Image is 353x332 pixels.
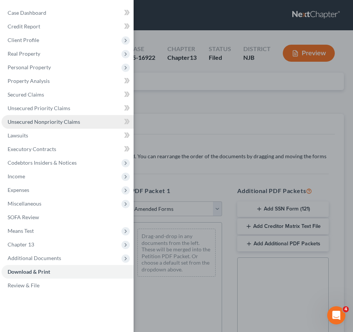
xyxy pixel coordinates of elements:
[327,306,345,324] iframe: Intercom live chat
[2,88,134,101] a: Secured Claims
[8,50,40,57] span: Real Property
[8,228,34,234] span: Means Test
[8,187,29,193] span: Expenses
[8,268,50,275] span: Download & Print
[8,118,80,125] span: Unsecured Nonpriority Claims
[2,279,134,292] a: Review & File
[2,74,134,88] a: Property Analysis
[2,101,134,115] a: Unsecured Priority Claims
[2,129,134,142] a: Lawsuits
[2,210,134,224] a: SOFA Review
[8,255,61,261] span: Additional Documents
[2,265,134,279] a: Download & Print
[343,306,349,312] span: 4
[8,64,51,70] span: Personal Property
[8,200,41,207] span: Miscellaneous
[8,146,56,152] span: Executory Contracts
[8,159,77,166] span: Codebtors Insiders & Notices
[8,132,28,139] span: Lawsuits
[8,37,39,43] span: Client Profile
[2,6,134,20] a: Case Dashboard
[8,91,44,98] span: Secured Claims
[8,9,46,16] span: Case Dashboard
[8,214,39,220] span: SOFA Review
[2,115,134,129] a: Unsecured Nonpriority Claims
[8,282,39,288] span: Review & File
[2,142,134,156] a: Executory Contracts
[8,78,50,84] span: Property Analysis
[8,173,25,179] span: Income
[8,105,70,111] span: Unsecured Priority Claims
[8,241,34,248] span: Chapter 13
[8,23,40,30] span: Credit Report
[2,20,134,33] a: Credit Report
